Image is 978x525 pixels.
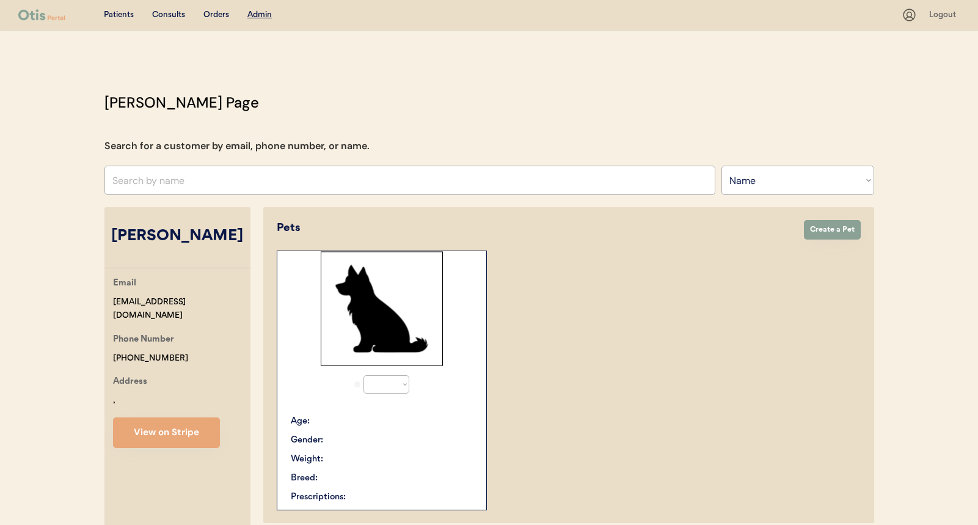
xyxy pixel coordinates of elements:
[152,9,185,21] div: Consults
[113,276,136,292] div: Email
[321,251,443,366] img: Rectangle%2029.svg
[291,434,323,447] div: Gender:
[113,394,115,408] div: ,
[291,415,310,428] div: Age:
[104,9,134,21] div: Patients
[291,453,323,466] div: Weight:
[113,351,188,365] div: [PHONE_NUMBER]
[277,220,792,237] div: Pets
[804,220,861,240] button: Create a Pet
[291,491,346,504] div: Prescriptions:
[104,166,715,195] input: Search by name
[104,92,259,114] div: [PERSON_NAME] Page
[929,9,960,21] div: Logout
[104,225,250,248] div: [PERSON_NAME]
[247,10,272,19] u: Admin
[104,139,370,153] div: Search for a customer by email, phone number, or name.
[291,472,318,485] div: Breed:
[113,295,250,323] div: [EMAIL_ADDRESS][DOMAIN_NAME]
[113,332,174,348] div: Phone Number
[203,9,229,21] div: Orders
[113,417,220,448] button: View on Stripe
[113,375,147,390] div: Address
